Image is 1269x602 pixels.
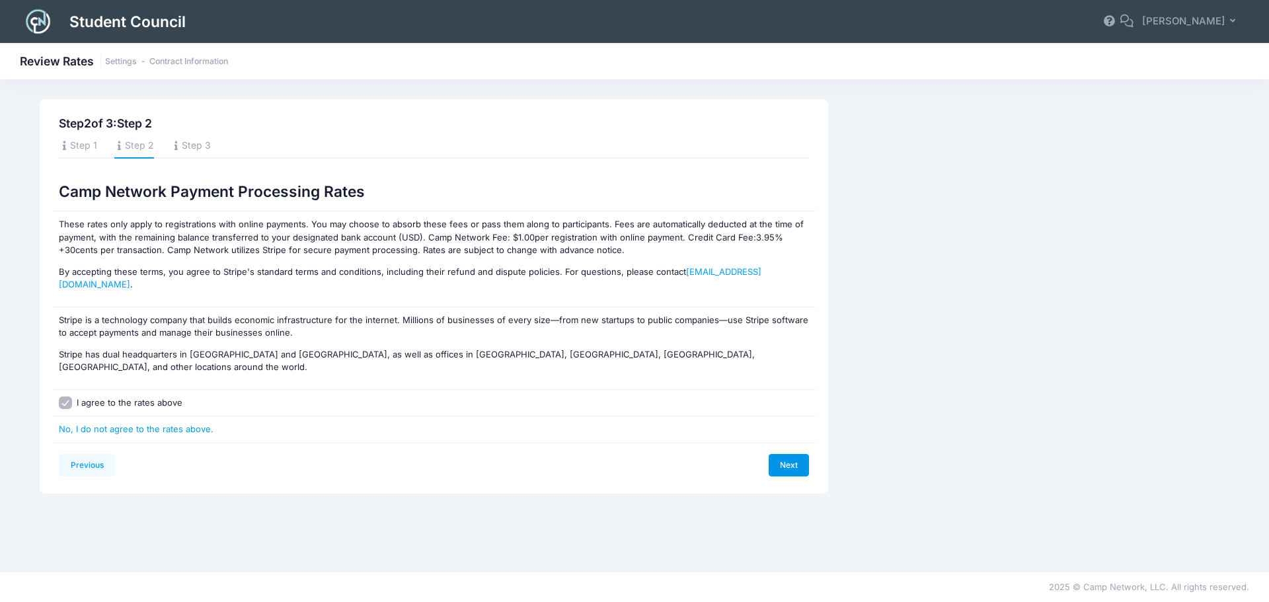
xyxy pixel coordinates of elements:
[69,3,186,40] h1: Student Council
[756,232,775,243] span: 3.95
[59,454,115,476] a: Previous
[149,57,228,67] a: Contract Information
[84,116,91,130] span: 2
[59,348,809,374] p: Stripe has dual headquarters in [GEOGRAPHIC_DATA] and [GEOGRAPHIC_DATA], as well as offices in [G...
[1134,7,1249,37] button: [PERSON_NAME]
[59,182,809,200] h1: Camp Network Payment Processing Rates
[77,396,182,410] label: I agree to the rates above
[518,232,535,243] span: 1.00
[59,424,213,434] a: No, I do not agree to the rates above.
[59,218,809,257] p: These rates only apply to registrations with online payments. You may choose to absorb these fees...
[1142,14,1225,28] span: [PERSON_NAME]
[59,266,809,291] p: By accepting these terms, you agree to Stripe's standard terms and conditions, including their re...
[105,57,137,67] a: Settings
[59,135,96,159] a: Step 1
[65,245,75,255] span: 30
[171,135,211,159] a: Step 3
[114,135,154,159] a: Step 2
[769,454,810,476] a: Next
[1049,582,1249,592] span: 2025 © Camp Network, LLC. All rights reserved.
[20,3,56,40] img: Logo
[59,116,809,130] h3: Step of 3:
[59,314,809,340] p: Stripe is a technology company that builds economic infrastructure for the internet. Millions of ...
[20,54,228,68] h1: Review Rates
[117,116,152,130] span: Step 2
